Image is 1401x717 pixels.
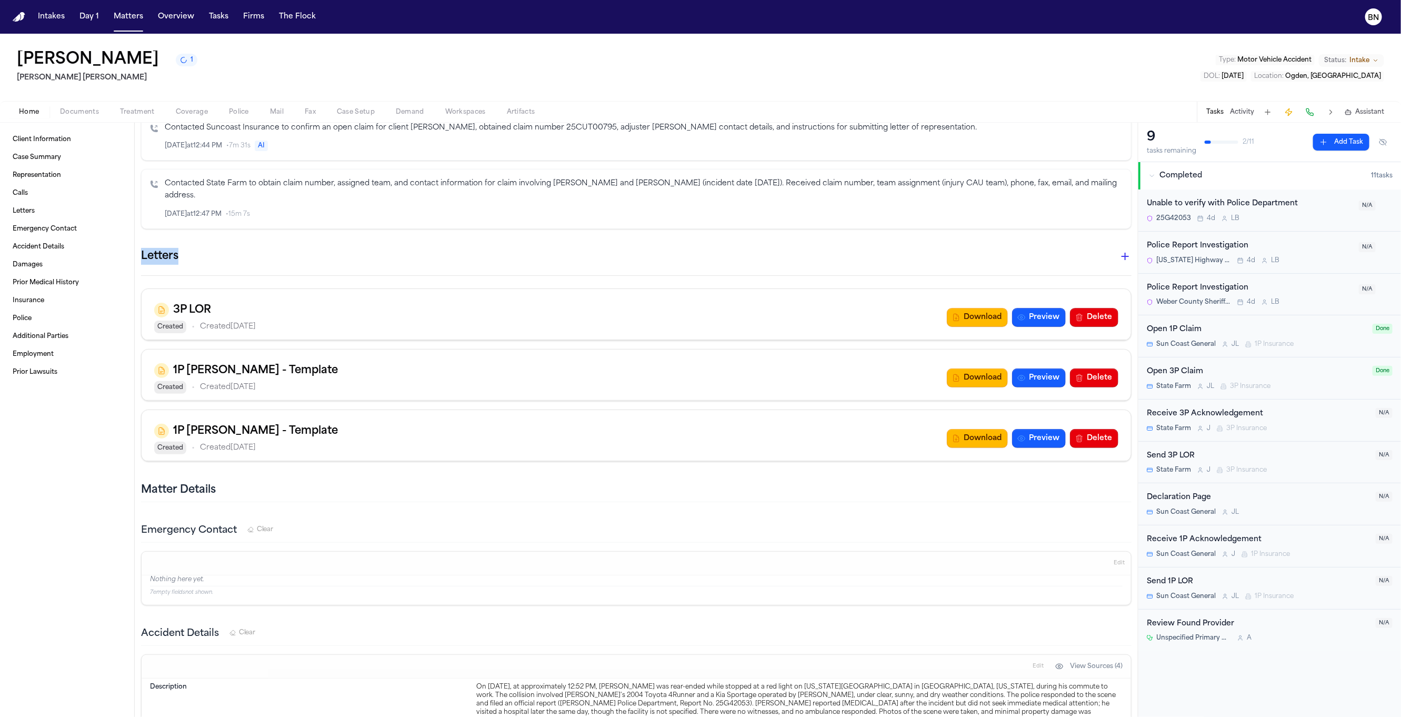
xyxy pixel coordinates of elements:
p: Nothing here yet. [150,575,1123,586]
span: State Farm [1156,382,1191,391]
button: The Flock [275,7,320,26]
h3: 1P [PERSON_NAME] - Template [173,423,338,440]
span: J [1207,424,1210,433]
button: Clear Emergency Contact [247,525,273,534]
span: Sun Coast General [1156,508,1216,516]
button: Delete [1070,369,1118,387]
button: View Sources (4) [1050,658,1128,675]
span: [DATE] [1222,73,1244,79]
div: Receive 1P Acknowledgement [1147,534,1369,546]
span: [DATE] at 12:44 PM [165,142,222,150]
div: Receive 3P Acknowledgement [1147,408,1369,420]
a: Insurance [8,292,126,309]
button: Assistant [1345,108,1384,116]
div: Police Report Investigation [1147,282,1353,294]
span: Completed [1159,171,1202,181]
span: Demand [396,108,424,116]
span: [US_STATE] Highway Patrol – Section 2 ([PERSON_NAME] & [PERSON_NAME] Counties) [1156,256,1231,265]
button: Preview [1012,429,1066,448]
span: N/A [1376,534,1393,544]
span: Workspaces [445,108,486,116]
a: Employment [8,346,126,363]
button: Download [947,308,1008,327]
div: Unable to verify with Police Department [1147,198,1353,210]
span: N/A [1376,618,1393,628]
a: Matters [109,7,147,26]
span: Status: [1324,56,1346,65]
span: 3P Insurance [1226,424,1267,433]
h1: Letters [141,248,178,265]
span: J L [1232,508,1239,516]
span: J L [1207,382,1214,391]
span: State Farm [1156,466,1191,474]
button: Day 1 [75,7,103,26]
div: Declaration Page [1147,492,1369,504]
span: Assistant [1355,108,1384,116]
span: L B [1231,214,1239,223]
div: tasks remaining [1147,147,1196,155]
span: Edit [1033,663,1044,670]
span: 3P Insurance [1226,466,1267,474]
a: Client Information [8,131,126,148]
button: Intakes [34,7,69,26]
h3: Accident Details [141,626,219,641]
span: • [192,321,195,333]
a: Tasks [205,7,233,26]
span: Clear [257,525,273,534]
span: J L [1232,592,1239,601]
span: N/A [1359,201,1376,211]
button: Hide completed tasks (⌘⇧H) [1374,134,1393,151]
span: 1P Insurance [1255,592,1294,601]
span: N/A [1376,408,1393,418]
button: Edit [1029,658,1047,675]
a: Emergency Contact [8,221,126,237]
a: Letters [8,203,126,220]
img: Finch Logo [13,12,25,22]
a: Police [8,310,126,327]
p: Created [DATE] [200,442,256,454]
button: Firms [239,7,268,26]
p: Created [DATE] [200,381,256,394]
span: Done [1373,366,1393,376]
button: Edit Type: Motor Vehicle Accident [1216,55,1315,65]
span: 25G42053 [1156,214,1191,223]
div: Open task: Open 1P Claim [1138,315,1401,357]
div: Police Report Investigation [1147,240,1353,252]
h2: Matter Details [141,483,216,497]
a: Case Summary [8,149,126,166]
span: 4d [1247,256,1255,265]
span: N/A [1359,242,1376,252]
h3: Emergency Contact [141,523,237,538]
p: Contacted State Farm to obtain claim number, assigned team, and contact information for claim inv... [165,178,1123,202]
span: Intake [1349,56,1369,65]
span: Police [229,108,249,116]
span: J [1207,466,1210,474]
button: Delete [1070,429,1118,448]
p: Contacted Suncoast Insurance to confirm an open claim for client [PERSON_NAME], obtained claim nu... [165,122,1123,134]
span: N/A [1376,492,1393,502]
div: Open 3P Claim [1147,366,1366,378]
span: N/A [1359,284,1376,294]
span: A [1247,634,1252,642]
div: Open task: Receive 1P Acknowledgement [1138,525,1401,567]
button: Make a Call [1303,105,1317,119]
div: Send 1P LOR [1147,576,1369,588]
span: Sun Coast General [1156,550,1216,559]
button: Add Task [1313,134,1369,151]
button: Clear Accident Details [229,629,255,637]
span: Treatment [120,108,155,116]
span: Edit [1114,560,1125,567]
div: Open task: Police Report Investigation [1138,274,1401,316]
a: Representation [8,167,126,184]
p: 7 empty fields not shown. [150,589,1123,596]
span: Artifacts [507,108,535,116]
span: Home [19,108,39,116]
span: Unspecified Primary Care Provider in [GEOGRAPHIC_DATA], [GEOGRAPHIC_DATA] [1156,634,1231,642]
a: Home [13,12,25,22]
span: Created [154,381,186,394]
div: Open task: Send 3P LOR [1138,442,1401,484]
button: Edit DOL: 2025-06-10 [1200,71,1247,82]
div: Send 3P LOR [1147,450,1369,462]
